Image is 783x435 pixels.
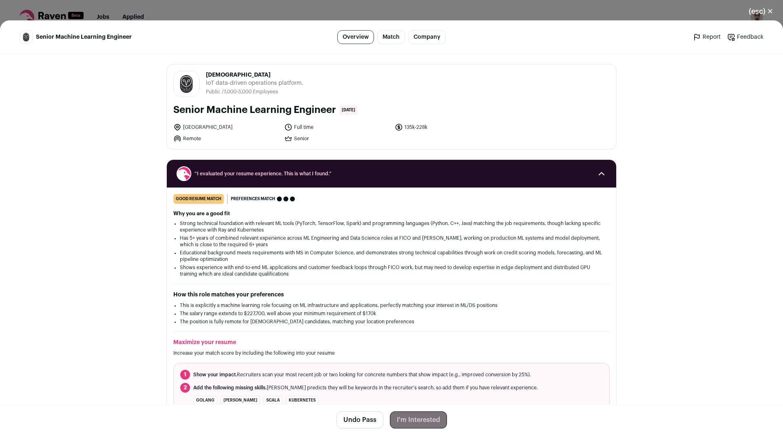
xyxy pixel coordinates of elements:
[20,31,32,43] img: f3d5d0fa5e81f1c40eef72acec6f04c076c8df624c75215ce6affc40ebb62c96.jpg
[173,104,336,117] h1: Senior Machine Learning Engineer
[180,370,190,380] span: 1
[180,383,190,393] span: 2
[727,33,763,41] a: Feedback
[339,105,358,115] span: [DATE]
[284,135,390,143] li: Senior
[377,30,405,44] a: Match
[206,89,222,95] li: Public
[174,71,199,97] img: f3d5d0fa5e81f1c40eef72acec6f04c076c8df624c75215ce6affc40ebb62c96.jpg
[193,384,538,391] span: [PERSON_NAME] predicts they will be keywords in the recruiter's search, so add them if you have r...
[195,170,588,177] span: “I evaluated your resume experience. This is what I found.”
[336,411,383,428] button: Undo Pass
[395,123,501,131] li: 135k-228k
[180,264,603,277] li: Shows experience with end-to-end ML applications and customer feedback loops through FICO work, b...
[173,135,279,143] li: Remote
[180,318,603,325] li: The position is fully remote for [DEMOGRAPHIC_DATA] candidates, matching your location preferences
[739,2,783,20] button: Close modal
[224,89,278,94] span: 1,000-5,000 Employees
[193,372,237,377] span: Show your impact.
[193,396,217,405] li: Golang
[206,71,303,79] span: [DEMOGRAPHIC_DATA]
[231,195,275,203] span: Preferences match
[36,33,132,41] span: Senior Machine Learning Engineer
[693,33,721,41] a: Report
[173,194,224,204] div: good resume match
[284,123,390,131] li: Full time
[193,385,267,390] span: Add the following missing skills.
[180,235,603,248] li: Has 5+ years of combined relevant experience across ML Engineering and Data Science roles at FICO...
[337,30,374,44] a: Overview
[173,350,610,356] p: Increase your match score by including the following into your resume
[408,30,446,44] a: Company
[173,210,610,217] h2: Why you are a good fit
[206,79,303,87] span: IoT data-driven operations platform.
[180,250,603,263] li: Educational background meets requirements with MS in Computer Science, and demonstrates strong te...
[180,220,603,233] li: Strong technical foundation with relevant ML tools (PyTorch, TensorFlow, Spark) and programming l...
[221,396,260,405] li: [PERSON_NAME]
[173,338,610,347] h2: Maximize your resume
[180,310,603,317] li: The salary range extends to $227,700, well above your minimum requirement of $170k
[263,396,283,405] li: Scala
[286,396,319,405] li: Kubernetes
[222,89,278,95] li: /
[173,291,610,299] h2: How this role matches your preferences
[180,302,603,309] li: This is explicitly a machine learning role focusing on ML infrastructure and applications, perfec...
[173,123,279,131] li: [GEOGRAPHIC_DATA]
[193,371,531,378] span: Recruiters scan your most recent job or two looking for concrete numbers that show impact (e.g., ...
